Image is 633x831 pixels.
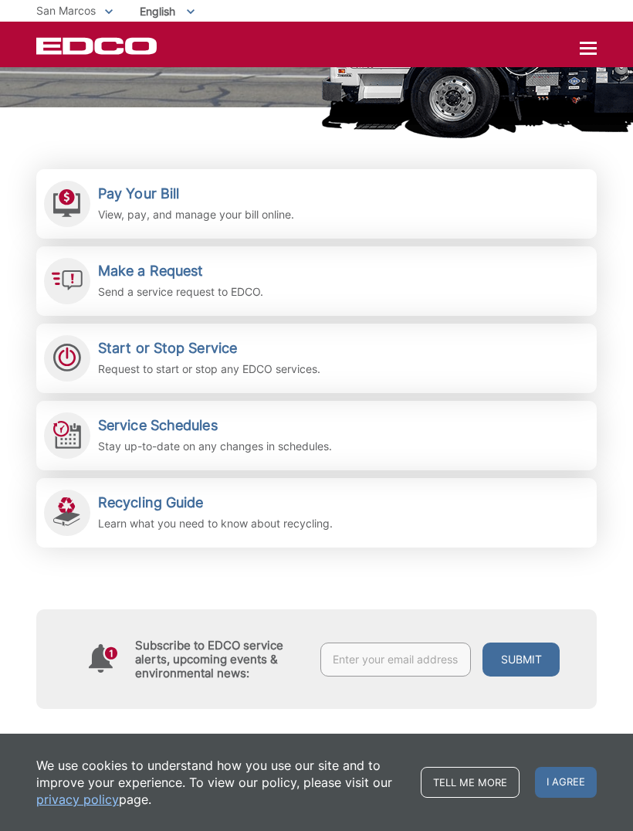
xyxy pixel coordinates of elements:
[98,494,333,511] h2: Recycling Guide
[36,757,405,808] p: We use cookies to understand how you use our site and to improve your experience. To view our pol...
[135,639,305,680] h4: Subscribe to EDCO service alerts, upcoming events & environmental news:
[98,185,294,202] h2: Pay Your Bill
[320,643,471,677] input: Enter your email address...
[36,791,119,808] a: privacy policy
[98,361,320,378] p: Request to start or stop any EDCO services.
[36,4,96,17] span: San Marcos
[98,340,320,357] h2: Start or Stop Service
[98,417,332,434] h2: Service Schedules
[36,401,597,470] a: Service Schedules Stay up-to-date on any changes in schedules.
[98,206,294,223] p: View, pay, and manage your bill online.
[36,478,597,548] a: Recycling Guide Learn what you need to know about recycling.
[98,515,333,532] p: Learn what you need to know about recycling.
[36,169,597,239] a: Pay Your Bill View, pay, and manage your bill online.
[98,438,332,455] p: Stay up-to-date on any changes in schedules.
[98,283,263,300] p: Send a service request to EDCO.
[36,37,159,55] a: EDCD logo. Return to the homepage.
[36,246,597,316] a: Make a Request Send a service request to EDCO.
[98,263,263,280] h2: Make a Request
